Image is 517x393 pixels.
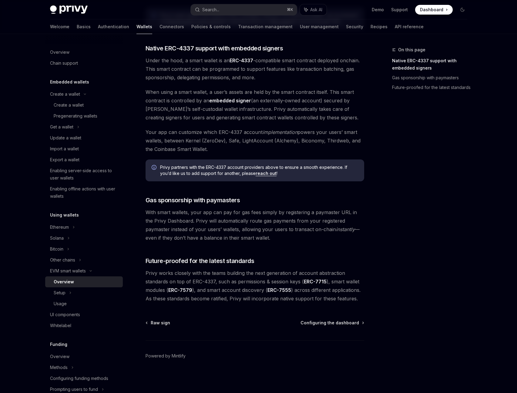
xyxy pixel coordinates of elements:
[50,5,88,14] img: dark logo
[45,320,123,331] a: Whitelabel
[45,132,123,143] a: Update a wallet
[45,58,123,69] a: Chain support
[191,4,297,15] button: Search...⌘K
[209,97,251,104] strong: embedded signer
[300,320,364,326] a: Configuring the dashboard
[146,88,364,122] span: When using a smart wallet, a user’s assets are held by the smart contract itself. This smart cont...
[152,165,158,171] svg: Info
[267,287,291,293] a: ERC-7555
[50,311,80,318] div: UI components
[50,234,64,242] div: Solana
[336,226,355,232] em: instantly
[458,5,467,15] button: Toggle dark mode
[146,128,364,153] span: Your app can customize which ERC-4337 account powers your users’ smart wallets, between Kernel (Z...
[151,320,170,326] span: Raw sign
[146,269,364,303] span: Privy works closely with the teams building the next generation of account abstraction standards ...
[392,83,472,92] a: Future-proofed for the latest standards
[77,19,91,34] a: Basics
[50,224,69,231] div: Ethereum
[45,165,123,183] a: Enabling server-side access to user wallets
[50,91,80,98] div: Create a wallet
[146,196,240,204] span: Gas sponsorship with paymasters
[50,60,78,67] div: Chain support
[392,56,472,73] a: Native ERC-4337 support with embedded signers
[50,185,119,200] div: Enabling offline actions with user wallets
[256,171,277,176] a: reach out
[398,46,425,53] span: On this page
[50,49,69,56] div: Overview
[146,44,283,53] span: Native ERC-4337 support with embedded signers
[45,111,123,121] a: Pregenerating wallets
[146,353,186,359] a: Powered by Mintlify
[54,289,65,296] div: Setup
[263,129,297,135] em: implementation
[420,7,443,13] span: Dashboard
[395,19,424,34] a: API reference
[202,6,219,13] div: Search...
[50,322,71,329] div: Whitelabel
[346,19,363,34] a: Security
[238,19,293,34] a: Transaction management
[98,19,129,34] a: Authentication
[50,245,63,253] div: Bitcoin
[54,101,84,109] div: Create a wallet
[146,56,364,82] span: Under the hood, a smart wallet is an -compatible smart contract deployed onchain. This smart cont...
[50,19,69,34] a: Welcome
[50,167,119,182] div: Enabling server-side access to user wallets
[50,364,68,371] div: Methods
[50,375,108,382] div: Configuring funding methods
[45,47,123,58] a: Overview
[50,267,86,275] div: EVM smart wallets
[50,386,98,393] div: Prompting users to fund
[415,5,453,15] a: Dashboard
[54,112,97,120] div: Pregenerating wallets
[146,320,170,326] a: Raw sign
[168,287,192,293] a: ERC-7579
[50,341,67,348] h5: Funding
[146,208,364,242] span: With smart wallets, your app can pay for gas fees simply by registering a paymaster URL in the Pr...
[160,164,358,176] span: Privy partners with the ERC-4337 account providers above to ensure a smooth experience. If you’d ...
[136,19,152,34] a: Wallets
[45,373,123,384] a: Configuring funding methods
[310,7,322,13] span: Ask AI
[50,145,79,152] div: Import a wallet
[300,4,327,15] button: Ask AI
[45,309,123,320] a: UI components
[50,256,75,264] div: Other chains
[45,100,123,111] a: Create a wallet
[300,19,339,34] a: User management
[146,257,254,265] span: Future-proofed for the latest standards
[45,154,123,165] a: Export a wallet
[50,353,69,360] div: Overview
[391,7,408,13] a: Support
[50,78,89,86] h5: Embedded wallets
[54,278,74,285] div: Overview
[372,7,384,13] a: Demo
[230,57,253,64] a: ERC-4337
[50,134,81,142] div: Update a wallet
[45,298,123,309] a: Usage
[371,19,388,34] a: Recipes
[300,320,359,326] span: Configuring the dashboard
[54,300,67,307] div: Usage
[45,351,123,362] a: Overview
[191,19,231,34] a: Policies & controls
[50,123,73,131] div: Get a wallet
[45,183,123,202] a: Enabling offline actions with user wallets
[50,156,79,163] div: Export a wallet
[159,19,184,34] a: Connectors
[50,211,79,219] h5: Using wallets
[45,143,123,154] a: Import a wallet
[287,7,293,12] span: ⌘ K
[392,73,472,83] a: Gas sponsorship with paymasters
[304,279,327,285] a: ERC-7715
[45,276,123,287] a: Overview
